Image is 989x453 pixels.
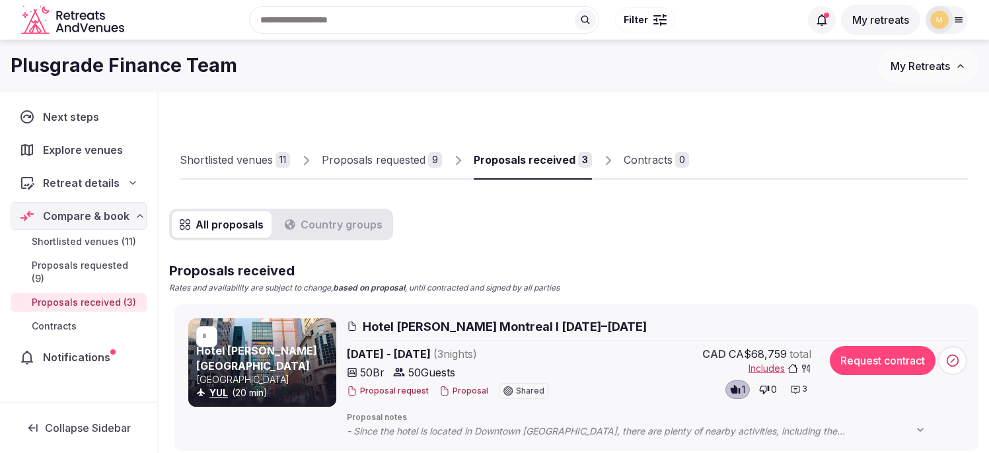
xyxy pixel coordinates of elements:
a: Proposals requested9 [322,141,442,180]
span: ( 3 night s ) [433,347,477,361]
button: Proposal request [347,386,429,397]
svg: Retreats and Venues company logo [21,5,127,35]
span: Proposal notes [347,412,970,423]
a: YUL [209,387,228,398]
button: My retreats [841,5,920,35]
a: Contracts0 [624,141,689,180]
span: 1 [742,383,745,396]
div: (20 min) [196,386,334,400]
button: Proposal [439,386,488,397]
span: Proposals requested (9) [32,259,141,285]
a: Contracts [11,317,147,335]
div: Shortlisted venues [180,152,273,168]
button: 0 [755,380,781,399]
a: Proposals requested (9) [11,256,147,288]
span: [DATE] - [DATE] [347,346,579,362]
a: My retreats [841,13,920,26]
span: Shared [516,387,544,395]
span: Notifications [43,349,116,365]
div: 9 [428,152,442,168]
div: 0 [675,152,689,168]
span: Retreat details [43,175,120,191]
span: 50 Guests [408,365,455,380]
button: All proposals [172,211,272,238]
button: Includes [749,362,811,375]
button: Country groups [277,211,390,238]
div: Proposals requested [322,152,425,168]
a: Explore venues [11,136,147,164]
span: Next steps [43,109,104,125]
button: Request contract [830,346,935,375]
button: 1 [725,380,750,399]
span: 50 Br [360,365,385,380]
button: 3 [786,380,811,399]
span: Shortlisted venues (11) [32,235,136,248]
strong: based on proposal [333,283,405,293]
button: Collapse Sidebar [11,413,147,442]
span: total [789,346,811,362]
a: Visit the homepage [21,5,127,35]
span: Proposals received (3) [32,296,136,309]
a: Shortlisted venues11 [180,141,290,180]
a: Proposals received (3) [11,293,147,312]
a: Notifications [11,343,147,371]
span: Explore venues [43,142,128,158]
h2: Proposals received [169,261,560,280]
span: CA$68,759 [729,346,787,362]
span: Contracts [32,320,77,333]
span: 3 [802,384,807,395]
span: CAD [702,346,726,362]
a: Proposals received3 [474,141,592,180]
button: Filter [615,7,675,32]
p: Rates and availability are subject to change, , until contracted and signed by all parties [169,283,560,294]
h1: Plusgrade Finance Team [11,53,237,79]
button: My Retreats [878,50,978,83]
img: mana.vakili [930,11,949,29]
a: Shortlisted venues (11) [11,232,147,251]
span: Collapse Sidebar [45,421,131,435]
span: My Retreats [891,59,950,73]
span: Compare & book [43,208,129,224]
span: - Since the hotel is located in Downtown [GEOGRAPHIC_DATA], there are plenty of nearby activities... [347,425,939,438]
div: Contracts [624,152,673,168]
span: Hotel [PERSON_NAME] Montreal I [DATE]–[DATE] [363,318,647,335]
div: Proposals received [474,152,575,168]
p: [GEOGRAPHIC_DATA] [196,373,334,386]
a: Hotel [PERSON_NAME][GEOGRAPHIC_DATA] [196,344,317,372]
div: 3 [578,152,592,168]
span: 0 [771,383,777,396]
div: 11 [275,152,290,168]
a: Next steps [11,103,147,131]
span: Filter [624,13,648,26]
